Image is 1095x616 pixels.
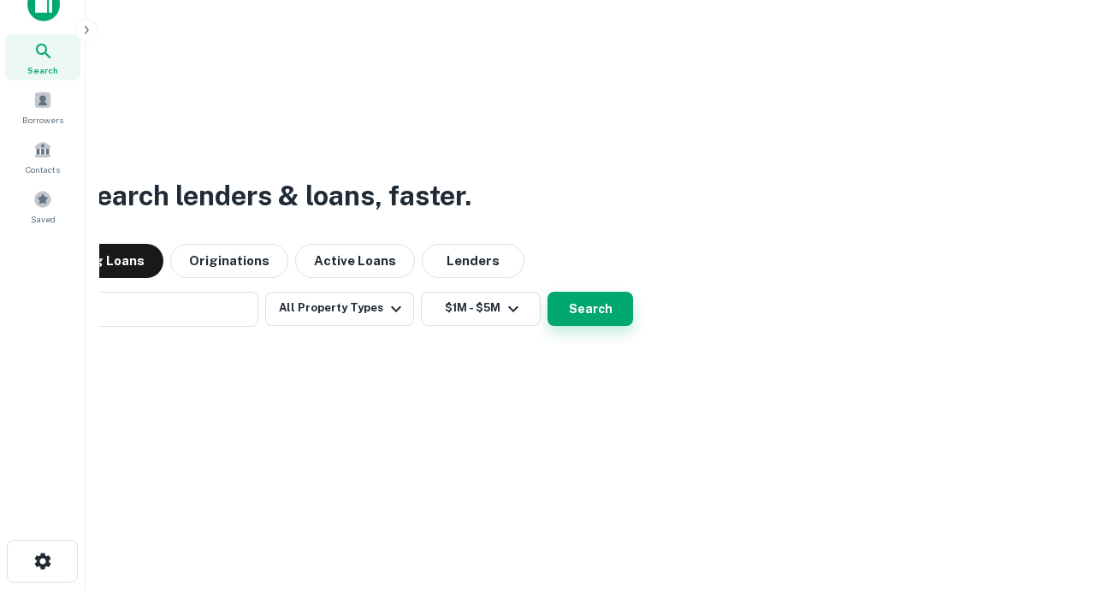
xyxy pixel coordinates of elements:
[22,113,63,127] span: Borrowers
[5,34,80,80] a: Search
[78,175,471,216] h3: Search lenders & loans, faster.
[295,244,415,278] button: Active Loans
[547,292,633,326] button: Search
[421,292,541,326] button: $1M - $5M
[5,84,80,130] a: Borrowers
[31,212,56,226] span: Saved
[5,183,80,229] a: Saved
[5,133,80,180] a: Contacts
[27,63,58,77] span: Search
[1009,479,1095,561] iframe: Chat Widget
[170,244,288,278] button: Originations
[26,163,60,176] span: Contacts
[422,244,524,278] button: Lenders
[265,292,414,326] button: All Property Types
